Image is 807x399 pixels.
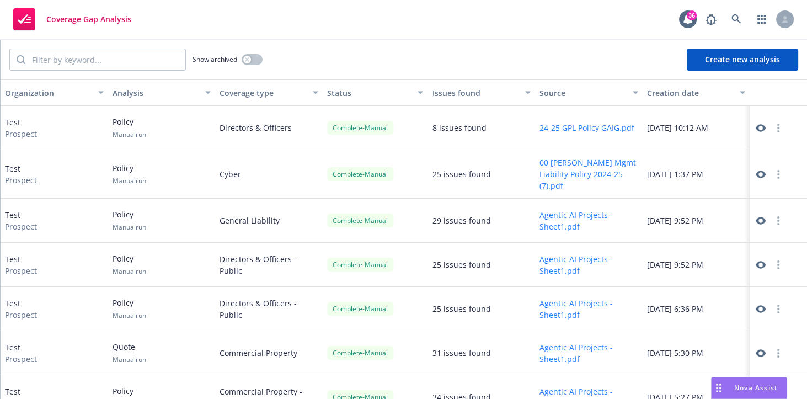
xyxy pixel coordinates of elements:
span: Show archived [193,55,237,64]
div: 36 [687,10,697,20]
button: Analysis [108,79,216,106]
div: 25 issues found [432,259,490,270]
span: Manual run [113,267,146,276]
div: Policy [113,297,146,320]
button: Coverage type [215,79,323,106]
div: [DATE] 5:30 PM [643,331,750,375]
button: 24-25 GPL Policy GAIG.pdf [539,122,634,134]
button: Agentic AI Projects - Sheet1.pdf [539,342,638,365]
span: Manual run [113,176,146,185]
div: [DATE] 10:12 AM [643,106,750,150]
svg: Search [17,55,25,64]
div: Complete - Manual [327,302,393,316]
div: Commercial Property [215,331,323,375]
div: Test [5,342,37,365]
span: Manual run [113,355,146,364]
div: 8 issues found [432,122,486,134]
div: Creation date [647,87,734,99]
button: Issues found [427,79,535,106]
div: Coverage type [220,87,306,99]
div: Policy [113,253,146,276]
div: Analysis [113,87,199,99]
div: [DATE] 1:37 PM [643,150,750,199]
button: Organization [1,79,108,106]
button: Agentic AI Projects - Sheet1.pdf [539,209,638,232]
a: Switch app [751,8,773,30]
div: Complete - Manual [327,258,393,272]
div: Organization [5,87,92,99]
div: Test [5,297,37,321]
span: Prospect [5,128,37,140]
div: Policy [113,116,146,139]
div: Test [5,116,37,140]
a: Coverage Gap Analysis [9,4,136,35]
button: Agentic AI Projects - Sheet1.pdf [539,253,638,276]
button: Agentic AI Projects - Sheet1.pdf [539,297,638,321]
a: Report a Bug [700,8,722,30]
div: General Liability [215,199,323,243]
div: Policy [113,162,146,185]
span: Prospect [5,221,37,232]
div: Test [5,163,37,186]
span: Nova Assist [734,383,778,392]
div: Directors & Officers - Public [215,287,323,331]
div: Quote [113,341,146,364]
div: 25 issues found [432,303,490,315]
span: Manual run [113,222,146,232]
span: Prospect [5,174,37,186]
span: Prospect [5,265,37,276]
div: Complete - Manual [327,346,393,360]
div: Drag to move [712,377,725,398]
div: Directors & Officers - Public [215,243,323,287]
a: Search [725,8,747,30]
div: Source [539,87,626,99]
span: Coverage Gap Analysis [46,15,131,24]
div: Cyber [215,150,323,199]
input: Filter by keyword... [25,49,185,70]
span: Manual run [113,130,146,139]
span: Manual run [113,311,146,320]
div: 31 issues found [432,347,490,359]
button: Source [535,79,643,106]
div: Complete - Manual [327,214,393,227]
span: Prospect [5,353,37,365]
div: 29 issues found [432,215,490,226]
div: Directors & Officers [215,106,323,150]
div: [DATE] 9:52 PM [643,243,750,287]
div: Policy [113,209,146,232]
div: Test [5,209,37,232]
div: Complete - Manual [327,121,393,135]
button: 00 [PERSON_NAME] Mgmt Liability Policy 2024-25 (7).pdf [539,157,638,191]
button: Create new analysis [687,49,798,71]
div: Status [327,87,411,99]
button: Nova Assist [711,377,787,399]
div: [DATE] 9:52 PM [643,199,750,243]
div: Issues found [432,87,519,99]
div: [DATE] 6:36 PM [643,287,750,331]
button: Status [323,79,428,106]
button: Creation date [643,79,750,106]
div: Complete - Manual [327,167,393,181]
span: Prospect [5,309,37,321]
div: 25 issues found [432,168,490,180]
div: Test [5,253,37,276]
